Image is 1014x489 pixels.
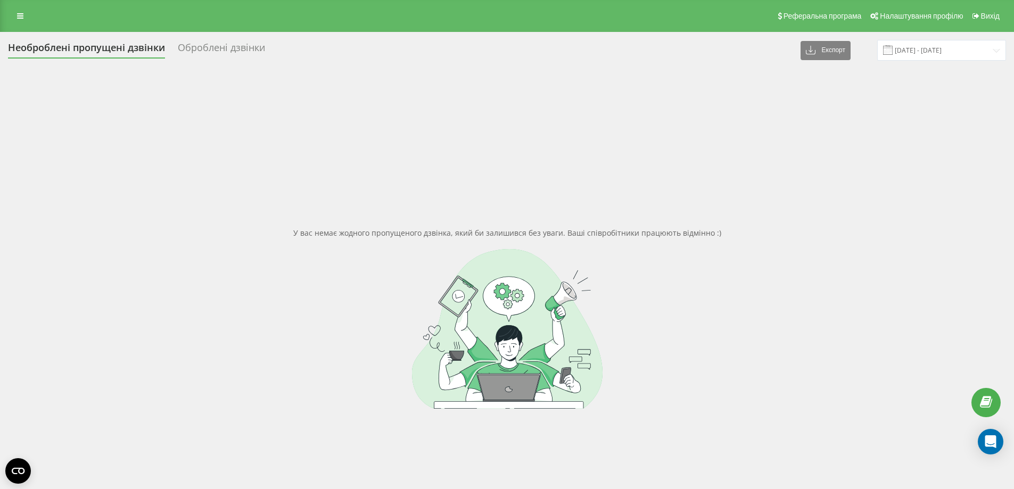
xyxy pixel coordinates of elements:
button: Open CMP widget [5,458,31,484]
span: Налаштування профілю [880,12,963,20]
div: Необроблені пропущені дзвінки [8,42,165,59]
span: Реферальна програма [784,12,862,20]
span: Вихід [981,12,1000,20]
div: Оброблені дзвінки [178,42,265,59]
div: Open Intercom Messenger [978,429,1003,454]
button: Експорт [801,41,851,60]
